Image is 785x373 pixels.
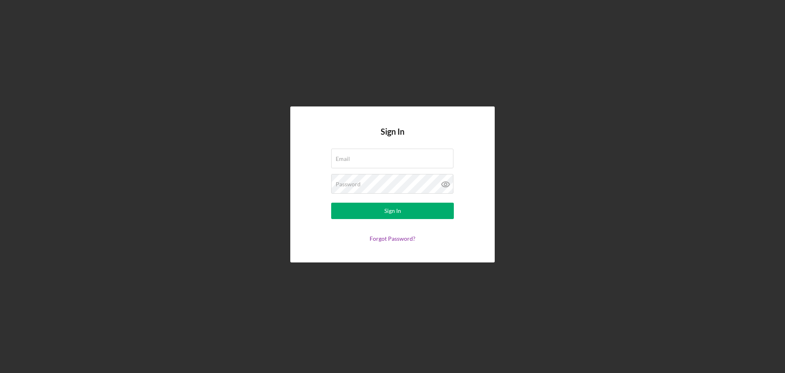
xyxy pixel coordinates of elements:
[384,203,401,219] div: Sign In
[370,235,415,242] a: Forgot Password?
[331,203,454,219] button: Sign In
[336,181,361,188] label: Password
[381,127,404,149] h4: Sign In
[336,156,350,162] label: Email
